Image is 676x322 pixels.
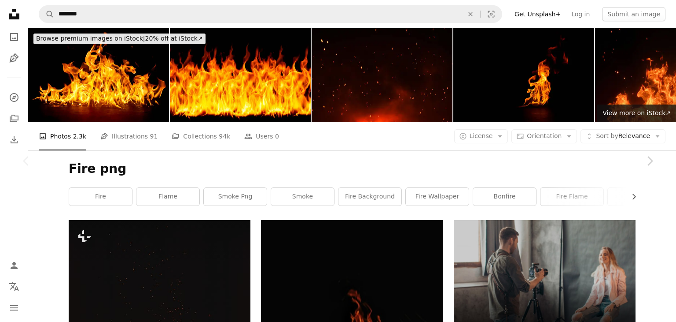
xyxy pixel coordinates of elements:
[39,5,502,23] form: Find visuals sitewide
[602,7,665,21] button: Submit an image
[580,129,665,143] button: Sort byRelevance
[100,122,158,150] a: Illustrations 91
[338,188,401,206] a: fire background
[5,28,23,46] a: Photos
[5,278,23,296] button: Language
[608,188,671,206] a: person
[5,257,23,274] a: Log in / Sign up
[5,299,23,317] button: Menu
[623,119,676,203] a: Next
[453,28,594,122] img: fire png burning flame Isolated on a black background
[36,35,145,42] span: Browse premium images on iStock |
[540,188,603,206] a: fire flame
[481,6,502,22] button: Visual search
[275,131,279,141] span: 0
[470,132,493,139] span: License
[312,28,452,122] img: 3D illustration Burning embers glowing. Fire Glowing Particles on Black Background
[603,109,671,116] span: View more on iStock ↗
[597,105,676,122] a: View more on iStock↗
[69,161,636,177] h1: Fire png
[204,188,267,206] a: smoke png
[5,89,23,106] a: Explore
[150,131,158,141] span: 91
[596,132,650,141] span: Relevance
[28,28,211,49] a: Browse premium images on iStock|20% off at iStock↗
[454,129,508,143] button: License
[511,129,577,143] button: Orientation
[271,188,334,206] a: smoke
[172,122,230,150] a: Collections 94k
[527,132,562,139] span: Orientation
[473,188,536,206] a: bonfire
[36,35,203,42] span: 20% off at iStock ↗
[5,110,23,127] a: Collections
[136,188,199,206] a: flame
[509,7,566,21] a: Get Unsplash+
[596,132,618,139] span: Sort by
[566,7,595,21] a: Log in
[219,131,230,141] span: 94k
[170,28,311,122] img: fire png burning flame Isolated on a black background
[406,188,469,206] a: fire wallpaper
[28,28,169,122] img: fire png burning flame Isolated on a black background
[69,188,132,206] a: fire
[244,122,279,150] a: Users 0
[5,49,23,67] a: Illustrations
[461,6,480,22] button: Clear
[39,6,54,22] button: Search Unsplash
